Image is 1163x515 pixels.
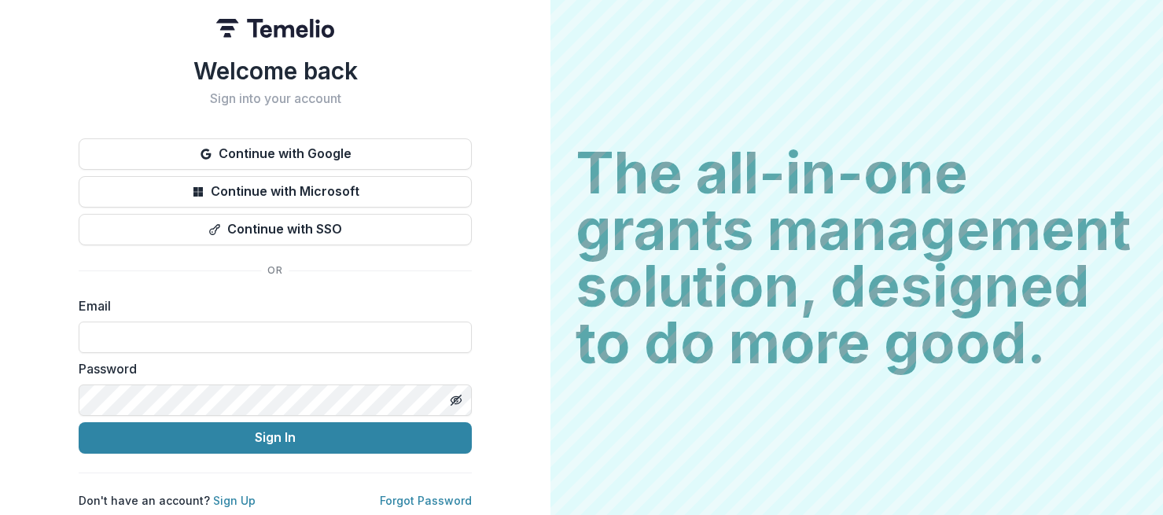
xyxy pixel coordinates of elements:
[79,422,472,454] button: Sign In
[443,388,469,413] button: Toggle password visibility
[79,492,256,509] p: Don't have an account?
[79,359,462,378] label: Password
[213,494,256,507] a: Sign Up
[79,214,472,245] button: Continue with SSO
[79,91,472,106] h2: Sign into your account
[79,176,472,208] button: Continue with Microsoft
[216,19,334,38] img: Temelio
[79,296,462,315] label: Email
[79,57,472,85] h1: Welcome back
[380,494,472,507] a: Forgot Password
[79,138,472,170] button: Continue with Google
